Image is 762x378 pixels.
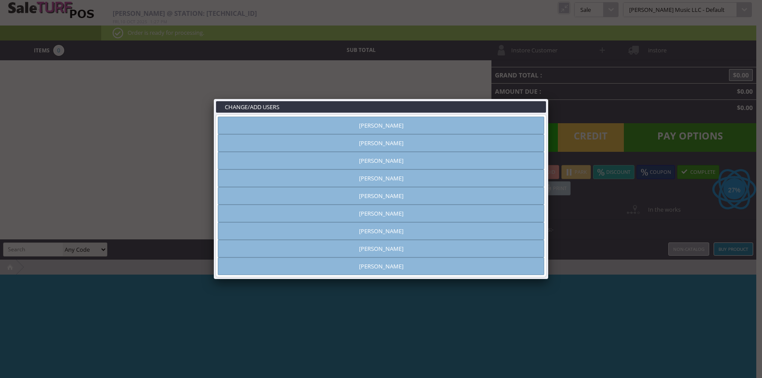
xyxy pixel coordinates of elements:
a: [PERSON_NAME] [218,152,544,169]
a: [PERSON_NAME] [218,134,544,152]
a: [PERSON_NAME] [218,222,544,240]
a: [PERSON_NAME] [218,117,544,134]
a: Close [540,91,556,107]
a: [PERSON_NAME] [218,240,544,257]
a: [PERSON_NAME] [218,257,544,275]
a: [PERSON_NAME] [218,205,544,222]
h3: CHANGE/ADD USERS [216,101,546,113]
a: [PERSON_NAME] [218,169,544,187]
a: [PERSON_NAME] [218,187,544,205]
